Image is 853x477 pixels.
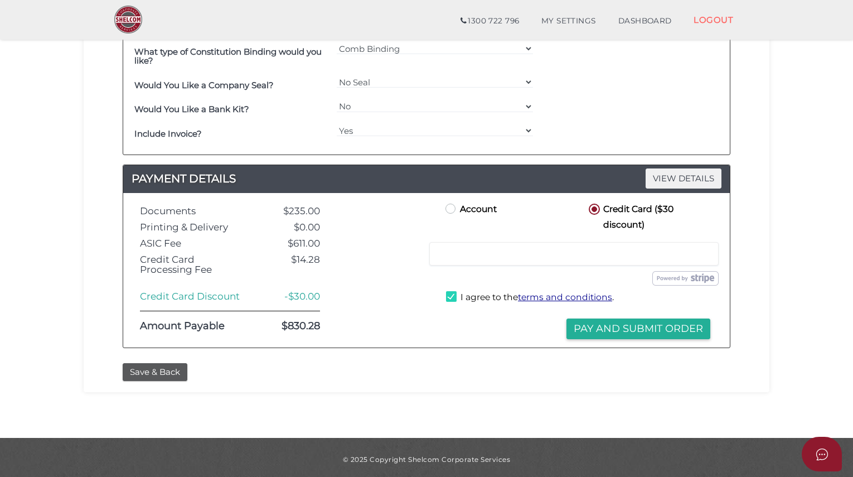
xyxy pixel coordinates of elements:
[134,80,274,90] b: Would You Like a Company Seal?
[587,201,699,215] label: Credit Card ($30 discount)
[566,319,710,339] button: Pay and Submit Order
[132,238,257,249] div: ASIC Fee
[682,8,744,31] a: LOGOUT
[257,254,328,275] div: $14.28
[257,222,328,233] div: $0.00
[646,168,721,188] span: VIEW DETAILS
[446,291,614,305] label: I agree to the .
[132,321,257,332] div: Amount Payable
[132,254,257,275] div: Credit Card Processing Fee
[92,455,761,464] div: © 2025 Copyright Shelcom Corporate Services
[437,249,711,259] iframe: Secure card payment input frame
[132,206,257,216] div: Documents
[518,292,612,302] a: terms and conditions
[257,206,328,216] div: $235.00
[257,291,328,302] div: -$30.00
[134,128,202,139] b: Include Invoice?
[802,437,842,471] button: Open asap
[607,10,683,32] a: DASHBOARD
[132,291,257,302] div: Credit Card Discount
[257,321,328,332] div: $830.28
[449,10,530,32] a: 1300 722 796
[123,170,730,187] a: PAYMENT DETAILSVIEW DETAILS
[443,201,497,215] label: Account
[123,363,187,382] button: Save & Back
[132,222,257,233] div: Printing & Delivery
[123,170,730,187] h4: PAYMENT DETAILS
[257,238,328,249] div: $611.00
[530,10,607,32] a: MY SETTINGS
[134,104,249,114] b: Would You Like a Bank Kit?
[134,46,322,66] b: What type of Constitution Binding would you like?
[652,271,719,286] img: stripe.png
